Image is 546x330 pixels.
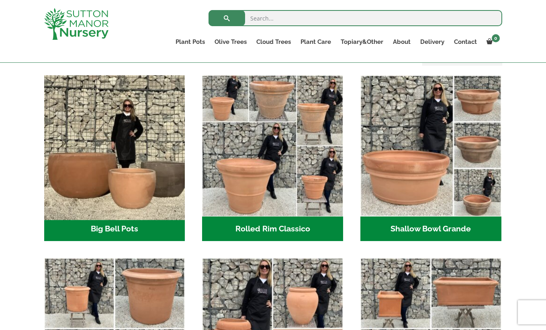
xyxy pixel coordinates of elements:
[171,36,210,47] a: Plant Pots
[44,8,108,40] img: logo
[482,36,502,47] a: 0
[296,36,336,47] a: Plant Care
[210,36,252,47] a: Olive Trees
[360,217,501,241] h2: Shallow Bowl Grande
[44,75,185,241] a: Visit product category Big Bell Pots
[209,10,502,26] input: Search...
[415,36,449,47] a: Delivery
[360,75,501,241] a: Visit product category Shallow Bowl Grande
[336,36,388,47] a: Topiary&Other
[41,72,188,220] img: Big Bell Pots
[388,36,415,47] a: About
[202,217,343,241] h2: Rolled Rim Classico
[202,75,343,241] a: Visit product category Rolled Rim Classico
[492,34,500,42] span: 0
[252,36,296,47] a: Cloud Trees
[44,217,185,241] h2: Big Bell Pots
[360,75,501,217] img: Shallow Bowl Grande
[202,75,343,217] img: Rolled Rim Classico
[449,36,482,47] a: Contact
